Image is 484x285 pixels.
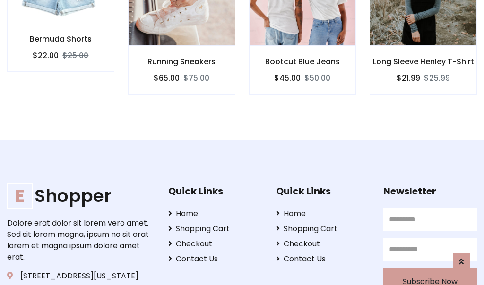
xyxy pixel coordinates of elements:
h5: Quick Links [168,185,262,197]
del: $50.00 [304,73,330,84]
h1: Shopper [7,185,154,207]
a: Contact Us [276,253,370,265]
a: Checkout [276,238,370,250]
h5: Quick Links [276,185,370,197]
del: $75.00 [183,73,209,84]
h6: $21.99 [397,74,420,83]
a: Home [276,208,370,219]
h6: Bootcut Blue Jeans [250,57,356,66]
span: E [7,183,33,209]
h6: Running Sneakers [129,57,235,66]
del: $25.00 [62,50,88,61]
p: [STREET_ADDRESS][US_STATE] [7,270,154,282]
p: Dolore erat dolor sit lorem vero amet. Sed sit lorem magna, ipsum no sit erat lorem et magna ipsu... [7,218,154,263]
a: Contact Us [168,253,262,265]
a: Home [168,208,262,219]
h6: Long Sleeve Henley T-Shirt [370,57,476,66]
a: Shopping Cart [168,223,262,235]
del: $25.99 [424,73,450,84]
h6: $45.00 [274,74,301,83]
h6: $65.00 [154,74,180,83]
h5: Newsletter [383,185,477,197]
a: Shopping Cart [276,223,370,235]
h6: $22.00 [33,51,59,60]
a: EShopper [7,185,154,207]
a: Checkout [168,238,262,250]
h6: Bermuda Shorts [8,34,114,43]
